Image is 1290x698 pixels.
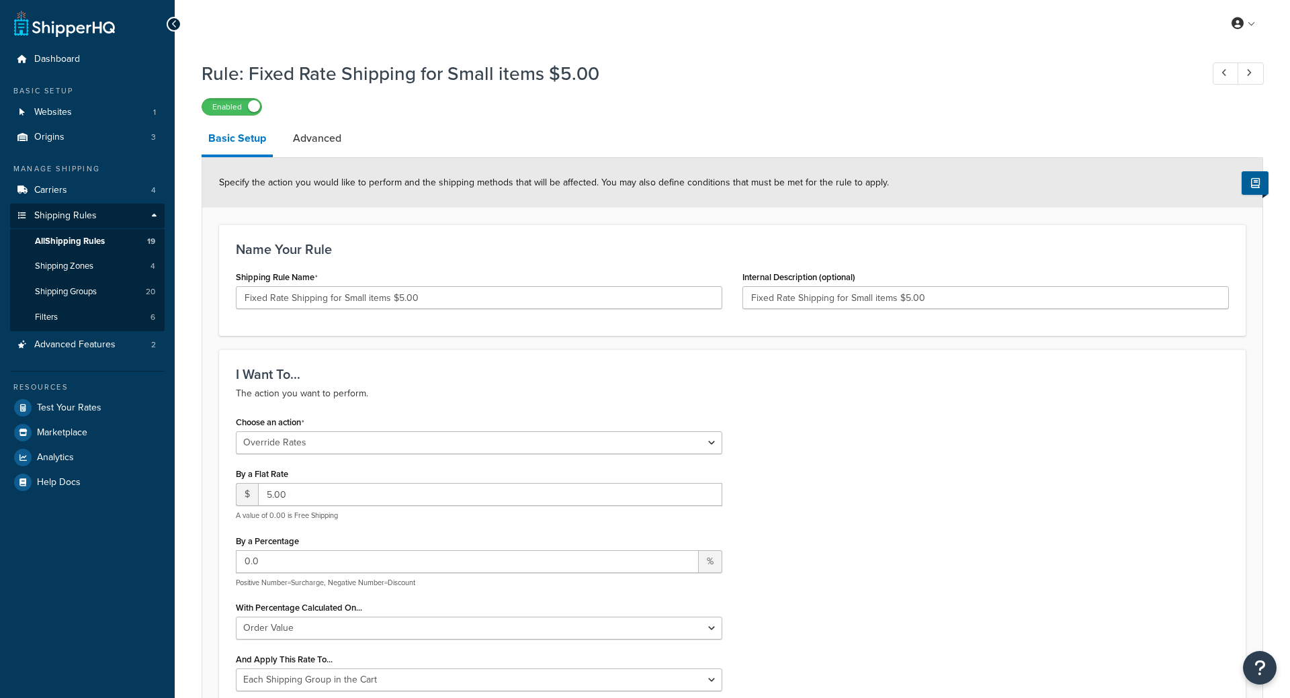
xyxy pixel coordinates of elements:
li: Origins [10,125,165,150]
a: AllShipping Rules19 [10,229,165,254]
a: Dashboard [10,47,165,72]
a: Previous Record [1213,62,1239,85]
p: The action you want to perform. [236,386,1229,402]
button: Show Help Docs [1242,171,1268,195]
li: Filters [10,305,165,330]
a: Carriers4 [10,178,165,203]
li: Websites [10,100,165,125]
h3: I Want To... [236,367,1229,382]
li: Shipping Rules [10,204,165,331]
span: 3 [151,132,156,143]
span: Shipping Rules [34,210,97,222]
a: Origins3 [10,125,165,150]
a: Next Record [1238,62,1264,85]
li: Shipping Zones [10,254,165,279]
span: Dashboard [34,54,80,65]
span: 4 [151,185,156,196]
span: % [699,550,722,573]
a: Test Your Rates [10,396,165,420]
a: Advanced [286,122,348,155]
label: Shipping Rule Name [236,272,318,283]
span: 2 [151,339,156,351]
span: Filters [35,312,58,323]
span: 4 [150,261,155,272]
li: Shipping Groups [10,279,165,304]
p: Positive Number=Surcharge, Negative Number=Discount [236,578,722,588]
a: Shipping Groups20 [10,279,165,304]
label: Choose an action [236,417,304,428]
span: Shipping Groups [35,286,97,298]
label: By a Flat Rate [236,469,288,479]
label: And Apply This Rate To... [236,654,333,664]
a: Filters6 [10,305,165,330]
button: Open Resource Center [1243,651,1277,685]
a: Shipping Rules [10,204,165,228]
a: Websites1 [10,100,165,125]
span: Origins [34,132,64,143]
div: Resources [10,382,165,393]
span: Specify the action you would like to perform and the shipping methods that will be affected. You ... [219,175,889,189]
a: Marketplace [10,421,165,445]
span: Test Your Rates [37,402,101,414]
p: A value of 0.00 is Free Shipping [236,511,722,521]
span: Carriers [34,185,67,196]
label: By a Percentage [236,536,299,546]
h3: Name Your Rule [236,242,1229,257]
span: 6 [150,312,155,323]
label: With Percentage Calculated On... [236,603,362,613]
span: Analytics [37,452,74,464]
label: Enabled [202,99,261,115]
a: Shipping Zones4 [10,254,165,279]
div: Basic Setup [10,85,165,97]
div: Manage Shipping [10,163,165,175]
span: 20 [146,286,155,298]
label: Internal Description (optional) [742,272,855,282]
a: Help Docs [10,470,165,494]
span: Help Docs [37,477,81,488]
span: Shipping Zones [35,261,93,272]
li: Carriers [10,178,165,203]
span: Websites [34,107,72,118]
span: Marketplace [37,427,87,439]
h1: Rule: Fixed Rate Shipping for Small items $5.00 [202,60,1188,87]
span: 1 [153,107,156,118]
span: All Shipping Rules [35,236,105,247]
li: Advanced Features [10,333,165,357]
span: Advanced Features [34,339,116,351]
a: Advanced Features2 [10,333,165,357]
span: 19 [147,236,155,247]
span: $ [236,483,258,506]
a: Basic Setup [202,122,273,157]
a: Analytics [10,445,165,470]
